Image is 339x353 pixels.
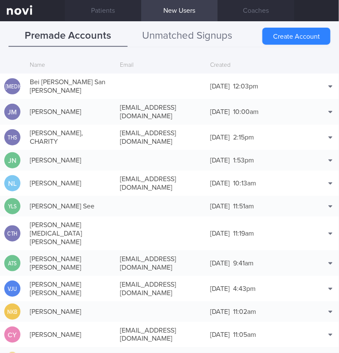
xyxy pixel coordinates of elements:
div: JN [4,152,20,169]
span: 10:13am [234,180,256,187]
div: [EMAIL_ADDRESS][DOMAIN_NAME] [116,251,206,276]
span: [DATE] [211,230,230,237]
div: [PERSON_NAME][MEDICAL_DATA] [PERSON_NAME] [26,216,116,251]
span: 11:19am [234,230,254,237]
span: 2:15pm [234,134,254,141]
div: CY [4,327,20,343]
div: [PERSON_NAME], CHARITY [26,125,116,150]
div: YLS [6,198,19,215]
div: [EMAIL_ADDRESS][DOMAIN_NAME] [116,322,206,347]
div: [EMAIL_ADDRESS][DOMAIN_NAME] [116,99,206,125]
div: Bei [PERSON_NAME] San [PERSON_NAME] [26,74,116,99]
span: [DATE] [211,83,230,90]
span: [DATE] [211,260,230,267]
div: [EMAIL_ADDRESS][DOMAIN_NAME] [116,276,206,302]
span: [DATE] [211,157,230,164]
span: 9:41am [234,260,254,267]
div: CTH [6,225,19,242]
div: [EMAIL_ADDRESS][DOMAIN_NAME] [116,171,206,196]
span: 11:05am [234,331,256,338]
div: [PERSON_NAME] [PERSON_NAME] [26,251,116,276]
div: ATS [6,255,19,272]
div: [PERSON_NAME] [26,103,116,120]
span: [DATE] [211,134,230,141]
div: [PERSON_NAME] [26,175,116,192]
span: 12:03pm [234,83,259,90]
button: Unmatched Signups [128,26,247,47]
div: VJU [6,281,19,297]
span: 11:02am [234,308,256,315]
span: 11:51am [234,203,254,210]
div: NL [4,175,20,192]
div: [PERSON_NAME] See [26,198,116,215]
div: [PERSON_NAME] [26,152,116,169]
span: 10:00am [234,108,259,115]
span: [DATE] [211,285,230,292]
div: [EMAIL_ADDRESS][DOMAIN_NAME] [116,125,206,150]
div: NKB [6,304,19,320]
div: [PERSON_NAME] [26,303,116,320]
span: [DATE] [211,203,230,210]
button: Create Account [262,28,330,45]
div: THS [6,129,19,146]
span: [DATE] [211,308,230,315]
div: Name [26,57,116,74]
div: Email [116,57,206,74]
div: [MEDICAL_DATA] [6,78,19,95]
button: Premade Accounts [9,26,128,47]
div: [PERSON_NAME] [PERSON_NAME] [26,276,116,302]
div: [PERSON_NAME] [26,326,116,343]
span: [DATE] [211,108,230,115]
span: [DATE] [211,180,230,187]
span: [DATE] [211,331,230,338]
div: JM [4,104,20,120]
span: 1:53pm [234,157,254,164]
span: 4:43pm [234,285,256,292]
div: Created [206,57,296,74]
